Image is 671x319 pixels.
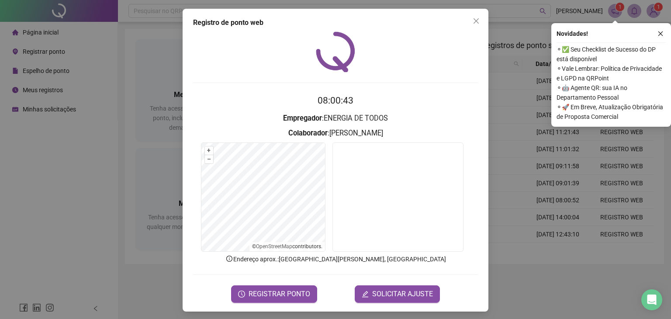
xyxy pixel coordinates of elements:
span: close [657,31,664,37]
span: ⚬ 🤖 Agente QR: sua IA no Departamento Pessoal [557,83,666,102]
span: ⚬ Vale Lembrar: Política de Privacidade e LGPD na QRPoint [557,64,666,83]
h3: : [PERSON_NAME] [193,128,478,139]
h3: : ENERGIA DE TODOS [193,113,478,124]
a: OpenStreetMap [256,243,292,250]
strong: Colaborador [288,129,328,137]
button: – [205,155,213,163]
li: © contributors. [252,243,322,250]
div: Registro de ponto web [193,17,478,28]
strong: Empregador [283,114,322,122]
time: 08:00:43 [318,95,353,106]
button: Close [469,14,483,28]
p: Endereço aprox. : [GEOGRAPHIC_DATA][PERSON_NAME], [GEOGRAPHIC_DATA] [193,254,478,264]
img: QRPoint [316,31,355,72]
button: REGISTRAR PONTO [231,285,317,303]
div: Open Intercom Messenger [641,289,662,310]
span: edit [362,291,369,298]
span: ⚬ ✅ Seu Checklist de Sucesso do DP está disponível [557,45,666,64]
span: SOLICITAR AJUSTE [372,289,433,299]
span: clock-circle [238,291,245,298]
span: ⚬ 🚀 Em Breve, Atualização Obrigatória de Proposta Comercial [557,102,666,121]
span: close [473,17,480,24]
button: + [205,146,213,155]
span: REGISTRAR PONTO [249,289,310,299]
button: editSOLICITAR AJUSTE [355,285,440,303]
span: Novidades ! [557,29,588,38]
span: info-circle [225,255,233,263]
